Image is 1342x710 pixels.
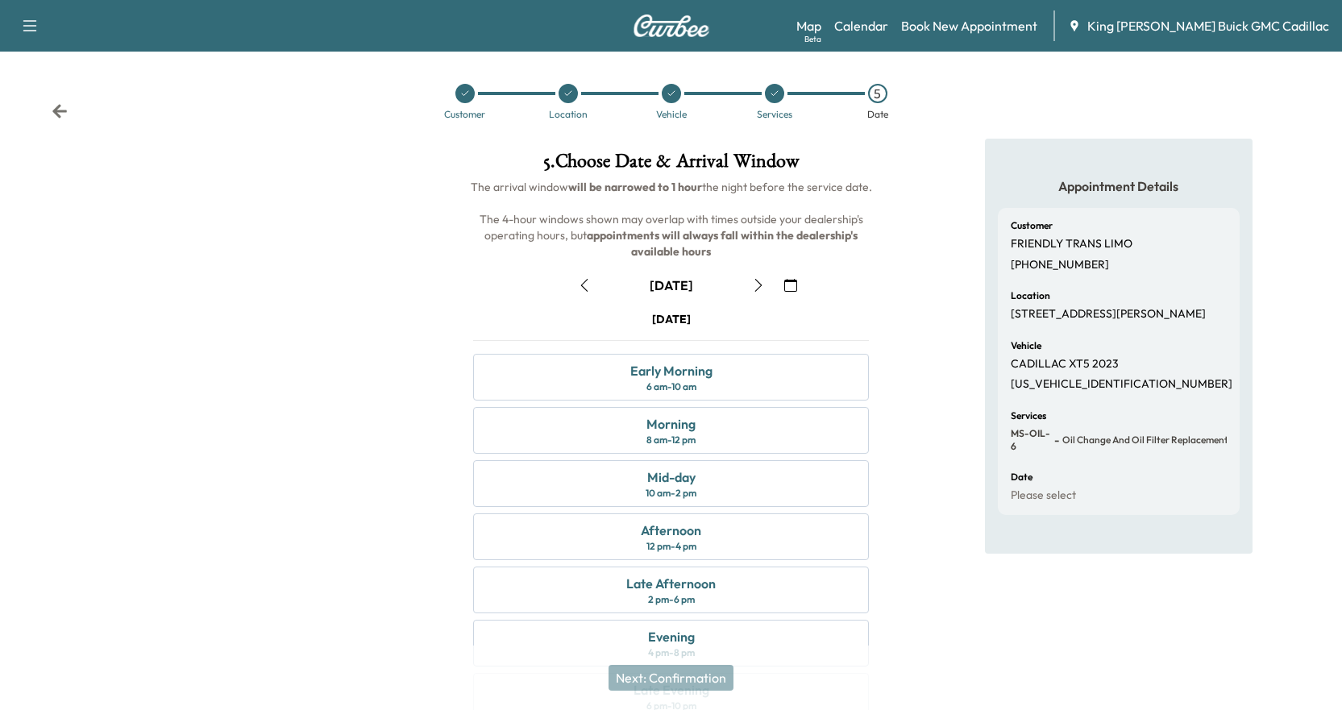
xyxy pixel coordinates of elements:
b: will be narrowed to 1 hour [568,180,702,194]
p: [US_VEHICLE_IDENTIFICATION_NUMBER] [1011,377,1232,392]
span: MS-OIL-6 [1011,427,1051,453]
div: Late Afternoon [626,574,716,593]
div: [DATE] [652,311,691,327]
a: Book New Appointment [901,16,1037,35]
div: 6 am - 10 am [646,380,696,393]
div: [DATE] [650,276,693,294]
div: Location [549,110,588,119]
div: Morning [646,414,696,434]
h6: Services [1011,411,1046,421]
a: MapBeta [796,16,821,35]
div: Afternoon [641,521,701,540]
img: Curbee Logo [633,15,710,37]
div: 8 am - 12 pm [646,434,696,446]
div: Date [867,110,888,119]
h6: Vehicle [1011,341,1041,351]
div: 2 pm - 6 pm [648,593,695,606]
div: 5 [868,84,887,103]
div: Services [757,110,792,119]
h5: Appointment Details [998,177,1240,195]
p: CADILLAC XT5 2023 [1011,357,1119,372]
p: FRIENDLY TRANS LIMO [1011,237,1132,251]
h1: 5 . Choose Date & Arrival Window [460,152,882,179]
p: Please select [1011,488,1076,503]
a: Calendar [834,16,888,35]
h6: Location [1011,291,1050,301]
span: The arrival window the night before the service date. The 4-hour windows shown may overlap with t... [471,180,872,259]
h6: Customer [1011,221,1053,230]
h6: Date [1011,472,1032,482]
div: Beta [804,33,821,45]
div: Early Morning [630,361,713,380]
div: Back [52,103,68,119]
div: Evening [648,627,695,646]
span: - [1051,432,1059,448]
span: King [PERSON_NAME] Buick GMC Cadillac [1087,16,1329,35]
div: 10 am - 2 pm [646,487,696,500]
b: appointments will always fall within the dealership's available hours [587,228,860,259]
p: [STREET_ADDRESS][PERSON_NAME] [1011,307,1206,322]
div: Customer [444,110,485,119]
p: [PHONE_NUMBER] [1011,258,1109,272]
span: Oil Change and Oil Filter Replacement - 6 Qt [1059,434,1236,446]
div: 12 pm - 4 pm [646,540,696,553]
div: Mid-day [647,467,696,487]
div: Vehicle [656,110,687,119]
